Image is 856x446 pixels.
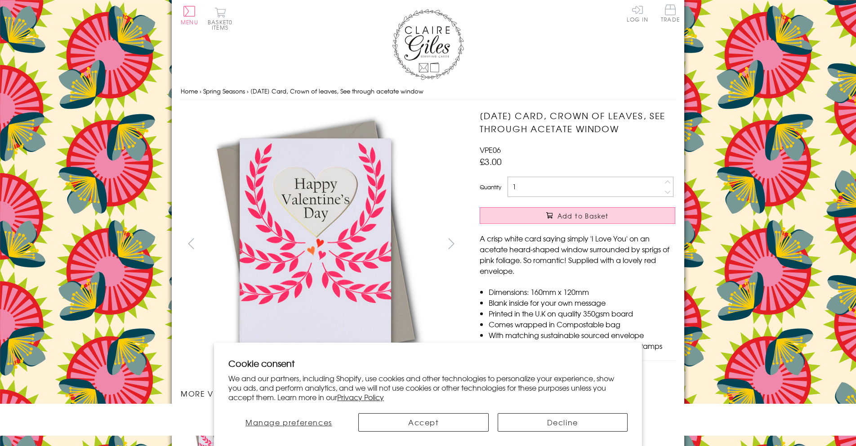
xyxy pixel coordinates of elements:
[358,413,489,432] button: Accept
[480,183,501,191] label: Quantity
[212,18,232,31] span: 0 items
[392,9,464,80] img: Claire Giles Greetings Cards
[627,4,648,22] a: Log In
[337,392,384,402] a: Privacy Policy
[200,87,201,95] span: ›
[203,87,245,95] a: Spring Seasons
[480,144,501,155] span: VPE06
[228,357,628,370] h2: Cookie consent
[181,18,198,26] span: Menu
[489,286,675,297] li: Dimensions: 160mm x 120mm
[247,87,249,95] span: ›
[181,6,198,25] button: Menu
[489,340,675,351] li: Can be sent with Royal Mail standard letter stamps
[228,413,349,432] button: Manage preferences
[489,308,675,319] li: Printed in the U.K on quality 350gsm board
[661,4,680,24] a: Trade
[181,82,675,101] nav: breadcrumbs
[557,211,609,220] span: Add to Basket
[181,388,462,399] h3: More views
[498,413,628,432] button: Decline
[181,109,450,379] img: Valentine's Day Card, Crown of leaves, See through acetate window
[489,297,675,308] li: Blank inside for your own message
[250,87,424,95] span: [DATE] Card, Crown of leaves, See through acetate window
[441,233,462,254] button: next
[489,319,675,330] li: Comes wrapped in Compostable bag
[480,155,502,168] span: £3.00
[228,374,628,401] p: We and our partners, including Shopify, use cookies and other technologies to personalize your ex...
[480,207,675,224] button: Add to Basket
[480,233,675,276] p: A crisp white card saying simply 'I Love You' on an acetate heard-shaped window surrounded by spr...
[181,87,198,95] a: Home
[462,109,731,379] img: Valentine's Day Card, Crown of leaves, See through acetate window
[489,330,675,340] li: With matching sustainable sourced envelope
[245,417,332,428] span: Manage preferences
[208,7,232,30] button: Basket0 items
[661,4,680,22] span: Trade
[181,233,201,254] button: prev
[480,109,675,135] h1: [DATE] Card, Crown of leaves, See through acetate window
